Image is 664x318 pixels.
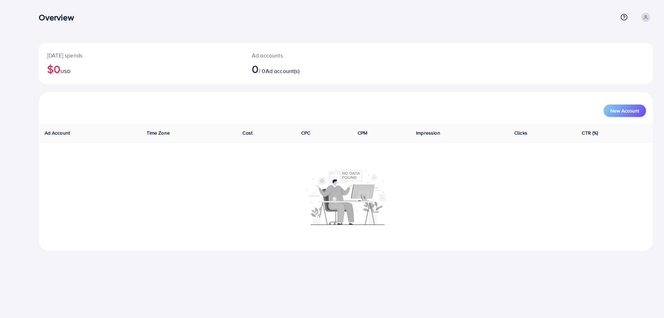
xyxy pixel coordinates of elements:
span: Ad account(s) [266,67,299,75]
span: 0 [252,61,259,77]
span: Cost [242,129,252,136]
span: Ad Account [45,129,70,136]
span: CPM [358,129,367,136]
h2: / 0 [252,62,389,75]
span: CPC [301,129,310,136]
span: Clicks [514,129,527,136]
span: Impression [416,129,440,136]
h2: $0 [47,62,235,75]
span: CTR (%) [582,129,598,136]
p: [DATE] spends [47,51,235,60]
h3: Overview [39,12,79,22]
span: New Account [610,108,639,113]
button: New Account [603,105,646,117]
img: No account [306,168,385,225]
span: Time Zone [147,129,170,136]
p: Ad accounts [252,51,389,60]
span: USD [61,68,70,75]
